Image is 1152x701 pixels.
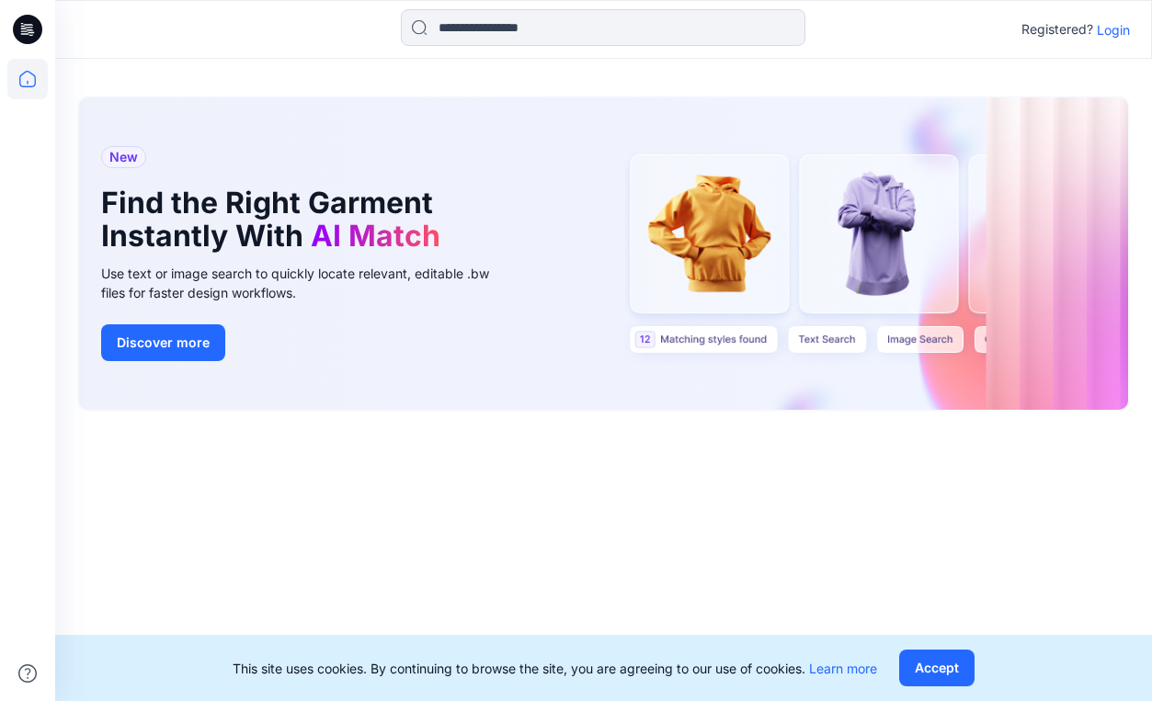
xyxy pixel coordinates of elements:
[899,650,975,686] button: Accept
[1097,20,1130,40] p: Login
[1021,18,1093,40] p: Registered?
[101,187,487,253] h1: Find the Right Garment Instantly With
[101,324,225,361] button: Discover more
[311,218,440,254] span: AI Match
[809,661,877,676] a: Learn more
[109,146,138,168] span: New
[233,659,877,678] p: This site uses cookies. By continuing to browse the site, you are agreeing to our use of cookies.
[101,264,515,302] div: Use text or image search to quickly locate relevant, editable .bw files for faster design workflows.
